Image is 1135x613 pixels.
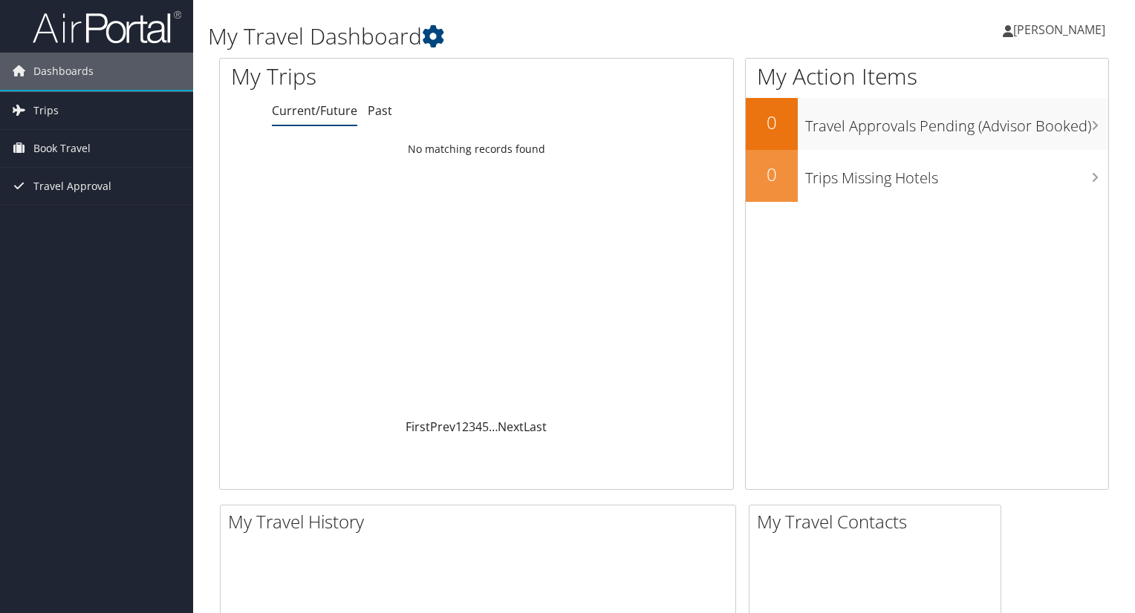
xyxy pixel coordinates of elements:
a: First [406,419,430,435]
h1: My Travel Dashboard [208,21,816,52]
td: No matching records found [220,136,733,163]
h2: 0 [746,110,798,135]
a: Current/Future [272,102,357,119]
span: Book Travel [33,130,91,167]
span: [PERSON_NAME] [1013,22,1105,38]
h2: My Travel Contacts [757,509,1001,534]
span: Travel Approval [33,168,111,205]
a: 0Travel Approvals Pending (Advisor Booked) [746,98,1108,150]
a: Prev [430,419,455,435]
h3: Travel Approvals Pending (Advisor Booked) [805,108,1108,137]
a: 3 [469,419,475,435]
img: airportal-logo.png [33,10,181,45]
h1: My Action Items [746,61,1108,92]
a: 2 [462,419,469,435]
span: … [489,419,498,435]
a: Past [368,102,392,119]
span: Dashboards [33,53,94,90]
a: 1 [455,419,462,435]
a: 4 [475,419,482,435]
a: Last [524,419,547,435]
a: [PERSON_NAME] [1003,7,1120,52]
a: 5 [482,419,489,435]
h2: My Travel History [228,509,735,534]
h1: My Trips [231,61,508,92]
a: Next [498,419,524,435]
span: Trips [33,92,59,129]
a: 0Trips Missing Hotels [746,150,1108,202]
h3: Trips Missing Hotels [805,160,1108,189]
h2: 0 [746,162,798,187]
